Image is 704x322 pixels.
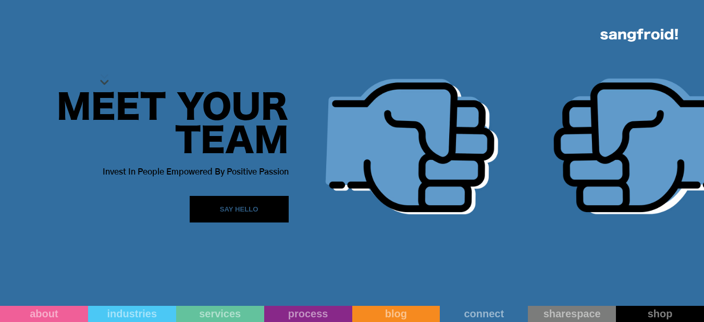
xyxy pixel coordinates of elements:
div: Say Hello [220,204,258,215]
div: services [176,307,264,320]
a: process [264,306,352,322]
div: connect [440,307,528,320]
a: services [176,306,264,322]
div: Invest In People Empowered By Positive Passion [57,164,289,179]
a: industries [88,306,176,322]
a: sharespace [528,306,616,322]
div: blog [352,307,440,320]
a: blog [352,306,440,322]
div: shop [616,307,704,320]
div: sharespace [528,307,616,320]
div: process [264,307,352,320]
div: industries [88,307,176,320]
a: shop [616,306,704,322]
img: logo [600,29,678,42]
a: Say Hello [190,196,289,222]
a: connect [440,306,528,322]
